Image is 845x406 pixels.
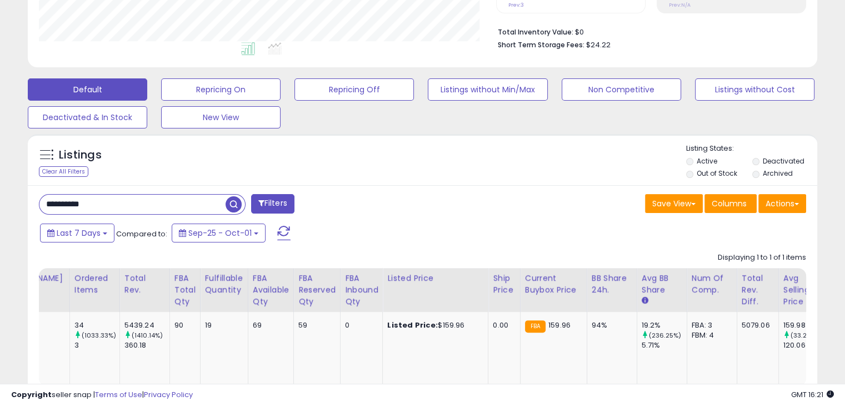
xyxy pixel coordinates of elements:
[345,320,374,330] div: 0
[124,273,165,296] div: Total Rev.
[645,194,703,213] button: Save View
[74,320,119,330] div: 34
[686,143,817,154] p: Listing States:
[428,78,547,101] button: Listings without Min/Max
[161,106,281,128] button: New View
[742,320,770,330] div: 5079.06
[562,78,681,101] button: Non Competitive
[57,227,101,239] span: Last 7 Days
[298,273,336,308] div: FBA Reserved Qty
[649,331,681,340] small: (236.25%)
[124,340,169,350] div: 360.18
[161,78,281,101] button: Repricing On
[525,320,546,333] small: FBA
[525,273,582,296] div: Current Buybox Price
[39,166,88,177] div: Clear All Filters
[493,320,511,330] div: 0.00
[172,224,266,242] button: Sep-25 - Oct-01
[592,273,632,296] div: BB Share 24h.
[791,389,834,400] span: 2025-10-9 16:21 GMT
[345,273,378,308] div: FBA inbound Qty
[174,320,192,330] div: 90
[253,273,289,308] div: FBA Available Qty
[642,296,648,306] small: Avg BB Share.
[28,78,147,101] button: Default
[508,2,524,8] small: Prev: 3
[642,340,687,350] div: 5.71%
[387,320,438,330] b: Listed Price:
[718,252,806,263] div: Displaying 1 to 1 of 1 items
[697,169,737,178] label: Out of Stock
[586,39,611,50] span: $24.22
[762,169,792,178] label: Archived
[298,320,332,330] div: 59
[251,194,294,214] button: Filters
[704,194,757,213] button: Columns
[498,24,798,38] li: $0
[132,331,163,340] small: (1410.14%)
[387,320,479,330] div: $159.96
[783,273,824,308] div: Avg Selling Price
[642,273,682,296] div: Avg BB Share
[253,320,285,330] div: 69
[294,78,414,101] button: Repricing Off
[783,320,828,330] div: 159.98
[205,273,243,296] div: Fulfillable Quantity
[82,331,117,340] small: (1033.33%)
[791,331,818,340] small: (33.25%)
[642,320,687,330] div: 19.2%
[742,273,774,308] div: Total Rev. Diff.
[548,320,571,330] span: 159.96
[387,273,483,284] div: Listed Price
[669,2,691,8] small: Prev: N/A
[95,389,142,400] a: Terms of Use
[758,194,806,213] button: Actions
[28,106,147,128] button: Deactivated & In Stock
[592,320,628,330] div: 94%
[205,320,239,330] div: 19
[11,389,52,400] strong: Copyright
[74,340,119,350] div: 3
[697,156,717,166] label: Active
[11,390,193,400] div: seller snap | |
[144,389,193,400] a: Privacy Policy
[59,147,102,163] h5: Listings
[695,78,814,101] button: Listings without Cost
[40,224,114,242] button: Last 7 Days
[762,156,804,166] label: Deactivated
[498,40,584,49] b: Short Term Storage Fees:
[493,273,515,296] div: Ship Price
[783,340,828,350] div: 120.06
[124,320,169,330] div: 5439.24
[692,273,732,296] div: Num of Comp.
[712,198,747,209] span: Columns
[692,330,728,340] div: FBM: 4
[74,273,115,296] div: Ordered Items
[116,229,167,239] span: Compared to:
[174,273,196,308] div: FBA Total Qty
[188,227,252,239] span: Sep-25 - Oct-01
[692,320,728,330] div: FBA: 3
[498,27,573,37] b: Total Inventory Value:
